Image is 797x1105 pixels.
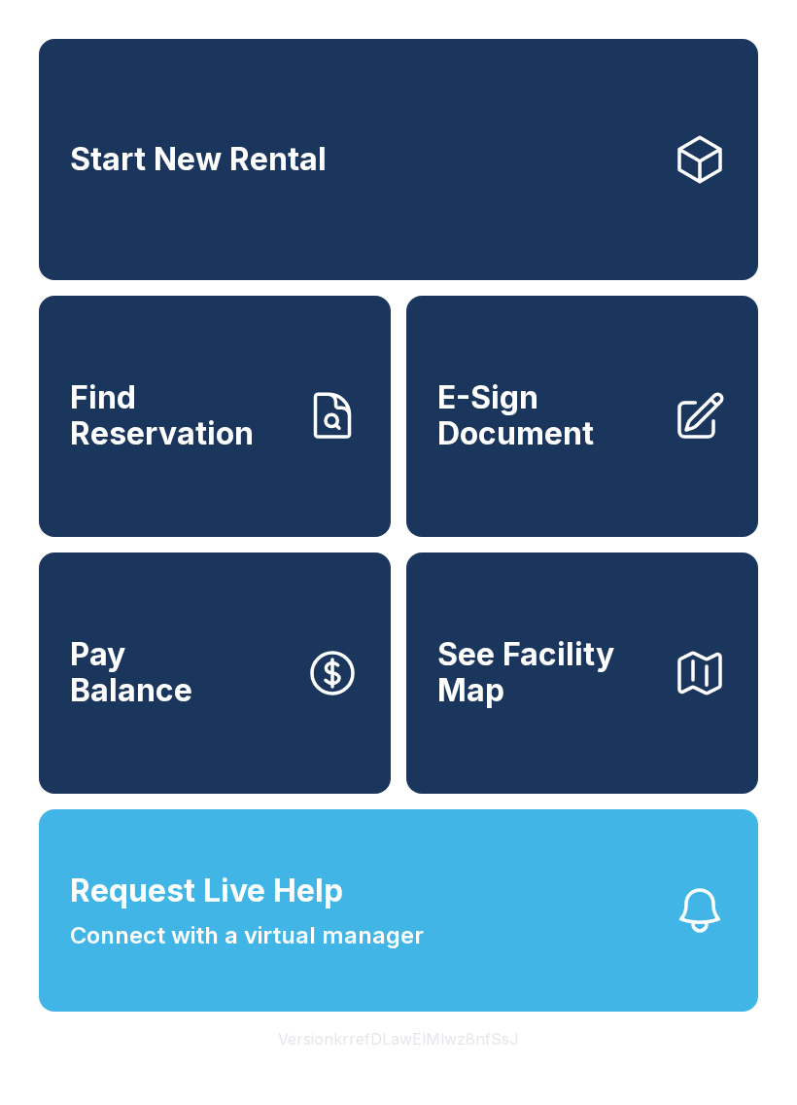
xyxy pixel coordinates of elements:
span: See Facility Map [437,637,657,708]
a: Start New Rental [39,39,758,280]
button: Request Live HelpConnect with a virtual manager [39,809,758,1012]
button: VersionkrrefDLawElMlwz8nfSsJ [262,1012,535,1066]
button: PayBalance [39,552,391,794]
span: Start New Rental [70,142,327,178]
span: Request Live Help [70,868,343,914]
a: Find Reservation [39,296,391,537]
span: Find Reservation [70,380,290,451]
span: E-Sign Document [437,380,657,451]
span: Connect with a virtual manager [70,918,424,953]
a: E-Sign Document [406,296,758,537]
button: See Facility Map [406,552,758,794]
span: Pay Balance [70,637,192,708]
